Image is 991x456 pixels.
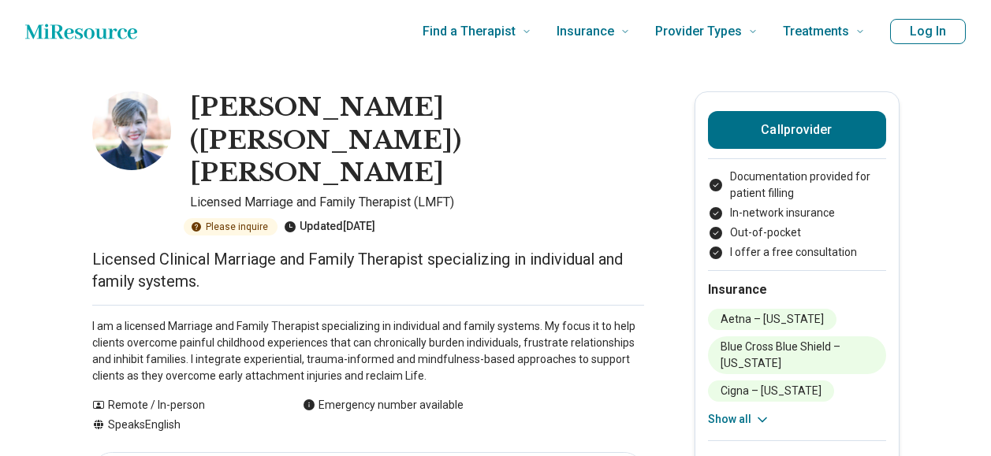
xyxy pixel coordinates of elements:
[92,91,171,170] img: Jennifer Adams, Licensed Marriage and Family Therapist (LMFT)
[190,91,644,190] h1: [PERSON_NAME] ([PERSON_NAME]) [PERSON_NAME]
[890,19,966,44] button: Log In
[92,397,271,413] div: Remote / In-person
[708,224,886,241] li: Out-of-pocket
[708,205,886,221] li: In-network insurance
[708,169,886,261] ul: Payment options
[92,248,644,292] p: Licensed Clinical Marriage and Family Therapist specializing in individual and family systems.
[303,397,464,413] div: Emergency number available
[708,244,886,261] li: I offer a free consultation
[184,218,278,235] div: Please inquire
[708,309,836,330] li: Aetna – [US_STATE]
[708,111,886,149] button: Callprovider
[92,417,271,433] div: Speaks English
[92,318,644,384] p: I am a licensed Marriage and Family Therapist specializing in individual and family systems. My f...
[708,169,886,202] li: Documentation provided for patient filling
[284,218,375,235] div: Updated [DATE]
[708,380,834,402] li: Cigna – [US_STATE]
[783,20,849,43] span: Treatments
[708,411,770,428] button: Show all
[190,193,644,212] p: Licensed Marriage and Family Therapist (LMFT)
[423,20,516,43] span: Find a Therapist
[708,336,886,374] li: Blue Cross Blue Shield – [US_STATE]
[708,280,886,299] h2: Insurance
[557,20,614,43] span: Insurance
[655,20,742,43] span: Provider Types
[25,16,137,47] a: Home page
